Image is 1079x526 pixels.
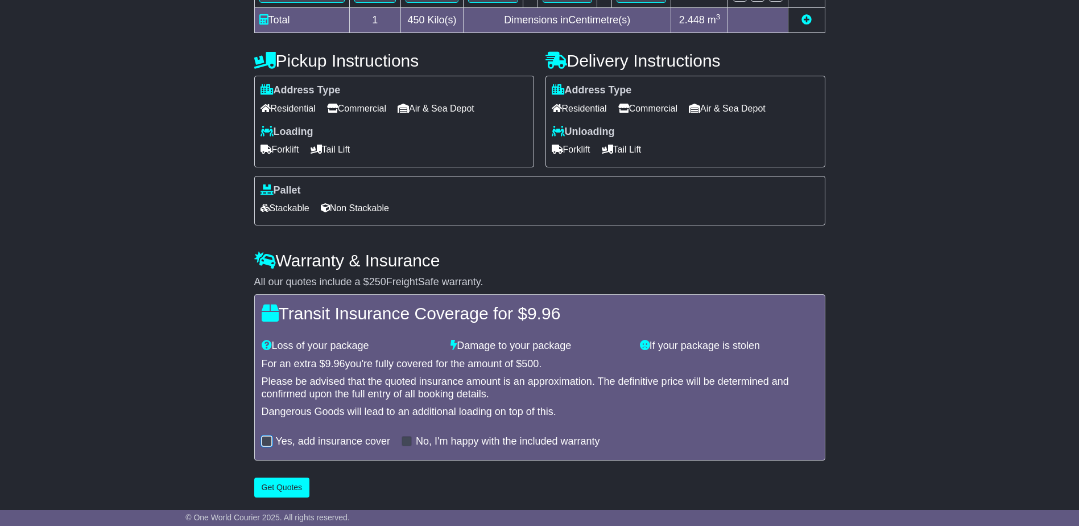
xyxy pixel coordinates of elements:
span: 9.96 [527,304,560,323]
span: Tail Lift [311,141,350,158]
td: Total [254,8,349,33]
td: Dimensions in Centimetre(s) [464,8,671,33]
span: Forklift [552,141,590,158]
sup: 3 [716,13,721,21]
span: Residential [261,100,316,117]
label: Loading [261,126,313,138]
h4: Warranty & Insurance [254,251,825,270]
button: Get Quotes [254,478,310,498]
span: Tail Lift [602,141,642,158]
span: © One World Courier 2025. All rights reserved. [185,513,350,522]
label: Unloading [552,126,615,138]
span: 450 [408,14,425,26]
h4: Delivery Instructions [545,51,825,70]
h4: Pickup Instructions [254,51,534,70]
td: 1 [349,8,401,33]
div: Loss of your package [256,340,445,352]
td: Kilo(s) [401,8,464,33]
label: Address Type [261,84,341,97]
span: Commercial [618,100,677,117]
label: Pallet [261,184,301,197]
span: Residential [552,100,607,117]
label: No, I'm happy with the included warranty [416,435,600,448]
div: Dangerous Goods will lead to an additional loading on top of this. [262,406,818,418]
span: m [708,14,721,26]
span: 500 [522,358,539,369]
label: Address Type [552,84,632,97]
label: Yes, add insurance cover [276,435,390,448]
div: All our quotes include a $ FreightSafe warranty. [254,276,825,289]
span: Forklift [261,141,299,158]
span: 250 [369,276,386,287]
a: Add new item [801,14,812,26]
span: Stackable [261,199,309,217]
span: Non Stackable [321,199,389,217]
span: Air & Sea Depot [398,100,474,117]
span: Air & Sea Depot [689,100,766,117]
div: Damage to your package [445,340,634,352]
span: Commercial [327,100,386,117]
span: 2.448 [679,14,705,26]
h4: Transit Insurance Coverage for $ [262,304,818,323]
div: Please be advised that the quoted insurance amount is an approximation. The definitive price will... [262,376,818,400]
div: If your package is stolen [634,340,824,352]
div: For an extra $ you're fully covered for the amount of $ . [262,358,818,371]
span: 9.96 [325,358,345,369]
